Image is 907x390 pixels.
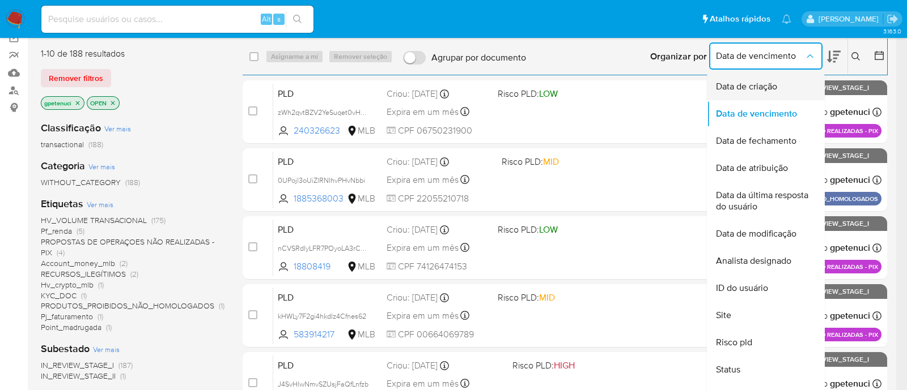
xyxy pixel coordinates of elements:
p: giovanna.petenuci@mercadolivre.com [819,14,883,24]
a: Notificações [782,14,791,24]
button: search-icon [286,11,309,27]
span: Alt [262,14,271,24]
span: 3.163.0 [883,27,901,36]
a: Sair [887,13,898,25]
input: Pesquise usuários ou casos... [41,12,313,27]
span: Atalhos rápidos [710,13,770,25]
span: s [277,14,281,24]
